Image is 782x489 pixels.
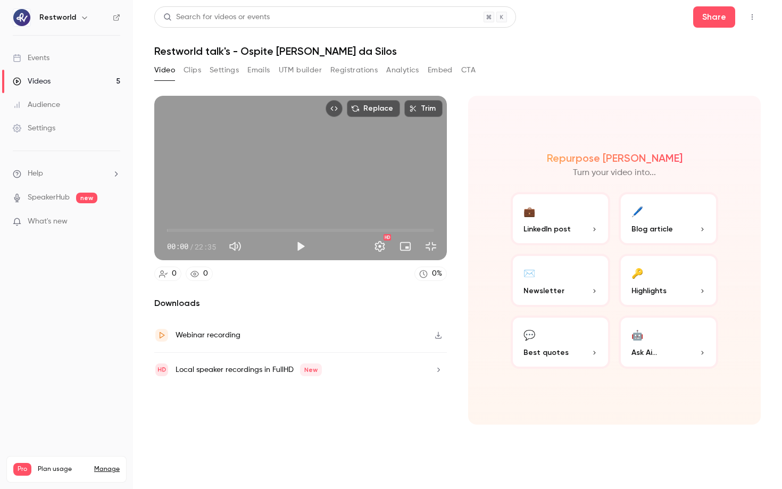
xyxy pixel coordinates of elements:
button: 🤖Ask Ai... [619,316,718,369]
button: Turn on miniplayer [395,236,416,257]
button: Analytics [386,62,419,79]
span: Best quotes [523,347,569,358]
button: Embed video [326,100,343,117]
div: HD [384,234,391,241]
h2: Repurpose [PERSON_NAME] [547,152,683,164]
a: 0 [154,267,181,281]
div: 0 % [432,268,442,279]
span: 22:35 [195,241,216,252]
div: Webinar recording [176,329,240,342]
button: UTM builder [279,62,322,79]
button: 🔑Highlights [619,254,718,307]
div: 🖊️ [631,203,643,219]
a: 0 [186,267,213,281]
button: Registrations [330,62,378,79]
span: Newsletter [523,285,564,296]
span: Plan usage [38,465,88,474]
div: Local speaker recordings in FullHD [176,363,322,376]
button: Emails [247,62,270,79]
iframe: Noticeable Trigger [107,217,120,227]
button: Share [693,6,735,28]
a: SpeakerHub [28,192,70,203]
div: ✉️ [523,264,535,281]
span: What's new [28,216,68,227]
div: 0 [172,268,177,279]
div: 🔑 [631,264,643,281]
button: CTA [461,62,476,79]
div: Search for videos or events [163,12,270,23]
button: Play [290,236,311,257]
li: help-dropdown-opener [13,168,120,179]
button: 💼LinkedIn post [511,192,610,245]
button: 🖊️Blog article [619,192,718,245]
button: Video [154,62,175,79]
div: Videos [13,76,51,87]
span: Help [28,168,43,179]
span: Ask Ai... [631,347,657,358]
button: Exit full screen [420,236,442,257]
img: Restworld [13,9,30,26]
button: Replace [347,100,400,117]
span: new [76,193,97,203]
div: Audience [13,100,60,110]
a: Manage [94,465,120,474]
button: Settings [369,236,390,257]
button: ✉️Newsletter [511,254,610,307]
span: Highlights [631,285,667,296]
h6: Restworld [39,12,76,23]
button: Mute [224,236,246,257]
div: 💼 [523,203,535,219]
button: Top Bar Actions [744,9,761,26]
button: Settings [210,62,239,79]
span: Pro [13,463,31,476]
span: LinkedIn post [523,223,571,235]
button: 💬Best quotes [511,316,610,369]
span: / [189,241,194,252]
a: 0% [414,267,447,281]
div: 🤖 [631,326,643,343]
h1: Restworld talk's - Ospite [PERSON_NAME] da Silos [154,45,761,57]
button: Clips [184,62,201,79]
button: Trim [404,100,443,117]
span: New [300,363,322,376]
div: 💬 [523,326,535,343]
span: 00:00 [167,241,188,252]
div: Settings [13,123,55,134]
button: Embed [428,62,453,79]
p: Turn your video into... [573,167,656,179]
div: 00:00 [167,241,216,252]
div: Events [13,53,49,63]
div: 0 [203,268,208,279]
span: Blog article [631,223,673,235]
h2: Downloads [154,297,447,310]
